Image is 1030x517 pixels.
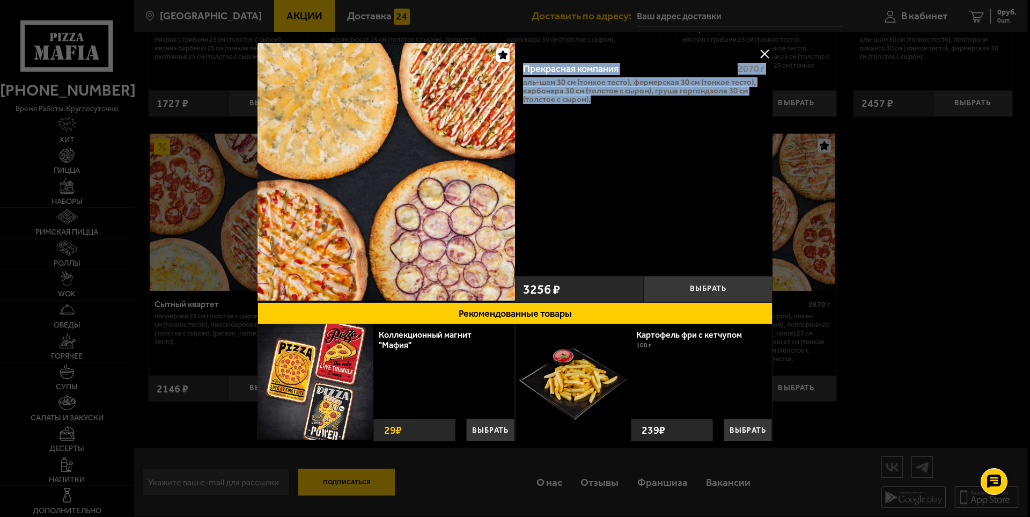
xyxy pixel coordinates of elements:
span: 2070 г [738,63,764,75]
span: 3256 ₽ [523,283,560,296]
a: Прекрасная компания [257,43,515,302]
button: Рекомендованные товары [257,302,772,324]
img: Прекрасная компания [257,43,515,301]
a: Картофель фри с кетчупом [636,330,753,340]
button: Выбрать [724,419,772,441]
div: Прекрасная компания [523,63,729,75]
a: Коллекционный магнит "Мафия" [379,330,472,350]
button: Выбрать [466,419,514,441]
p: Аль-Шам 30 см (тонкое тесто), Фермерская 30 см (тонкое тесто), Карбонара 30 см (толстое с сыром),... [523,78,764,104]
span: 100 г [636,341,651,349]
strong: 29 ₽ [381,419,404,441]
button: Выбрать [644,276,772,302]
strong: 239 ₽ [639,419,668,441]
